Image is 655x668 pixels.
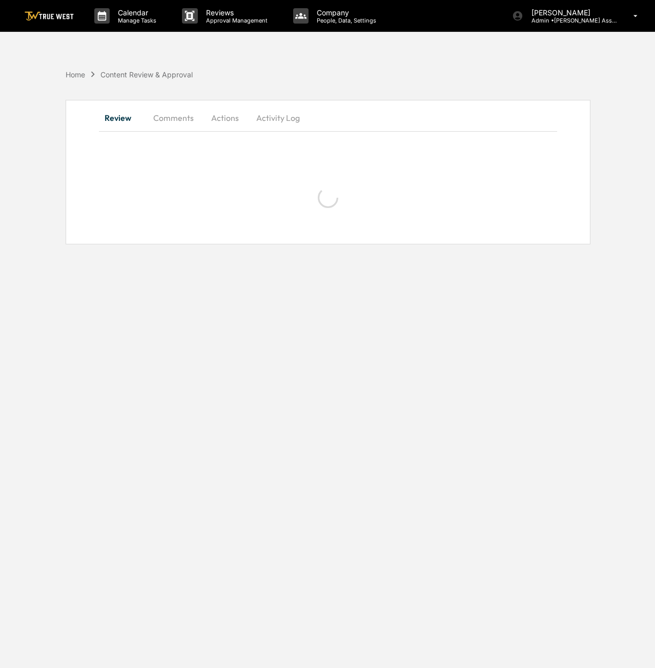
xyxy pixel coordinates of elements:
[99,106,558,130] div: secondary tabs example
[110,17,161,24] p: Manage Tasks
[110,8,161,17] p: Calendar
[145,106,202,130] button: Comments
[309,8,381,17] p: Company
[309,17,381,24] p: People, Data, Settings
[99,106,145,130] button: Review
[523,8,619,17] p: [PERSON_NAME]
[198,17,273,24] p: Approval Management
[248,106,308,130] button: Activity Log
[523,17,619,24] p: Admin • [PERSON_NAME] Asset Management
[25,11,74,21] img: logo
[202,106,248,130] button: Actions
[198,8,273,17] p: Reviews
[100,70,193,79] div: Content Review & Approval
[66,70,85,79] div: Home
